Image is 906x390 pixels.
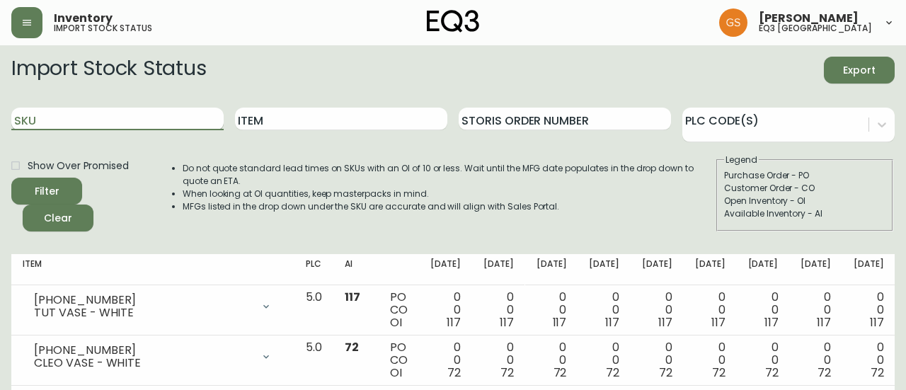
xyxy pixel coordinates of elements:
[684,254,737,285] th: [DATE]
[419,254,472,285] th: [DATE]
[23,341,283,372] div: [PHONE_NUMBER]CLEO VASE - WHITE
[34,294,252,306] div: [PHONE_NUMBER]
[447,365,461,381] span: 72
[483,341,514,379] div: 0 0
[11,178,82,205] button: Filter
[345,289,360,305] span: 117
[695,341,726,379] div: 0 0
[724,169,885,182] div: Purchase Order - PO
[500,314,514,331] span: 117
[748,291,779,329] div: 0 0
[390,314,402,331] span: OI
[554,365,567,381] span: 72
[525,254,578,285] th: [DATE]
[817,314,831,331] span: 117
[11,57,206,84] h2: Import Stock Status
[294,335,333,386] td: 5.0
[748,341,779,379] div: 0 0
[23,205,93,231] button: Clear
[695,291,726,329] div: 0 0
[642,341,672,379] div: 0 0
[759,13,859,24] span: [PERSON_NAME]
[724,182,885,195] div: Customer Order - CO
[737,254,790,285] th: [DATE]
[345,339,359,355] span: 72
[711,314,726,331] span: 117
[589,341,619,379] div: 0 0
[659,365,672,381] span: 72
[764,314,779,331] span: 117
[606,365,619,381] span: 72
[537,341,567,379] div: 0 0
[390,341,408,379] div: PO CO
[631,254,684,285] th: [DATE]
[183,162,715,188] li: Do not quote standard lead times on SKUs with an OI of 10 or less. Wait until the MFG date popula...
[870,314,884,331] span: 117
[724,207,885,220] div: Available Inventory - AI
[34,357,252,369] div: CLEO VASE - WHITE
[658,314,672,331] span: 117
[871,365,884,381] span: 72
[724,195,885,207] div: Open Inventory - OI
[553,314,567,331] span: 117
[500,365,514,381] span: 72
[605,314,619,331] span: 117
[23,291,283,322] div: [PHONE_NUMBER]TUT VASE - WHITE
[589,291,619,329] div: 0 0
[537,291,567,329] div: 0 0
[294,254,333,285] th: PLC
[724,154,759,166] legend: Legend
[765,365,779,381] span: 72
[719,8,747,37] img: 6b403d9c54a9a0c30f681d41f5fc2571
[818,365,831,381] span: 72
[483,291,514,329] div: 0 0
[430,291,461,329] div: 0 0
[642,291,672,329] div: 0 0
[35,183,59,200] div: Filter
[472,254,525,285] th: [DATE]
[427,10,479,33] img: logo
[34,344,252,357] div: [PHONE_NUMBER]
[801,341,831,379] div: 0 0
[854,291,884,329] div: 0 0
[842,254,895,285] th: [DATE]
[333,254,379,285] th: AI
[390,365,402,381] span: OI
[11,254,294,285] th: Item
[789,254,842,285] th: [DATE]
[854,341,884,379] div: 0 0
[712,365,726,381] span: 72
[835,62,883,79] span: Export
[578,254,631,285] th: [DATE]
[183,200,715,213] li: MFGs listed in the drop down under the SKU are accurate and will align with Sales Portal.
[430,341,461,379] div: 0 0
[183,188,715,200] li: When looking at OI quantities, keep masterpacks in mind.
[54,13,113,24] span: Inventory
[34,210,82,227] span: Clear
[34,306,252,319] div: TUT VASE - WHITE
[824,57,895,84] button: Export
[447,314,461,331] span: 117
[801,291,831,329] div: 0 0
[54,24,152,33] h5: import stock status
[28,159,129,173] span: Show Over Promised
[390,291,408,329] div: PO CO
[759,24,872,33] h5: eq3 [GEOGRAPHIC_DATA]
[294,285,333,335] td: 5.0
